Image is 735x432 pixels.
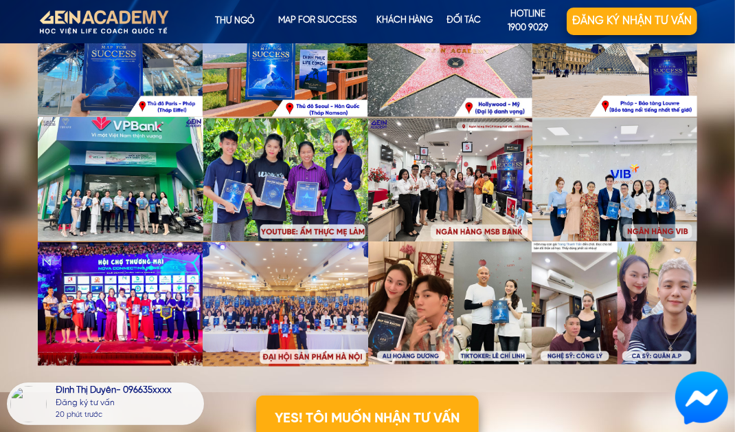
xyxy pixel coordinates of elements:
[490,8,567,35] a: hotline1900 9029
[371,8,438,35] p: KHÁCH HÀNG
[56,386,201,398] div: Đinh Thị Duyên- 096635xxxx
[193,8,277,35] p: Thư ngỏ
[490,8,567,36] p: hotline 1900 9029
[433,8,495,35] p: Đối tác
[56,409,102,422] div: 20 phút trước
[567,8,697,35] p: Đăng ký nhận tư vấn
[277,8,358,35] p: map for success
[56,398,201,409] div: Đăng ký tư vấn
